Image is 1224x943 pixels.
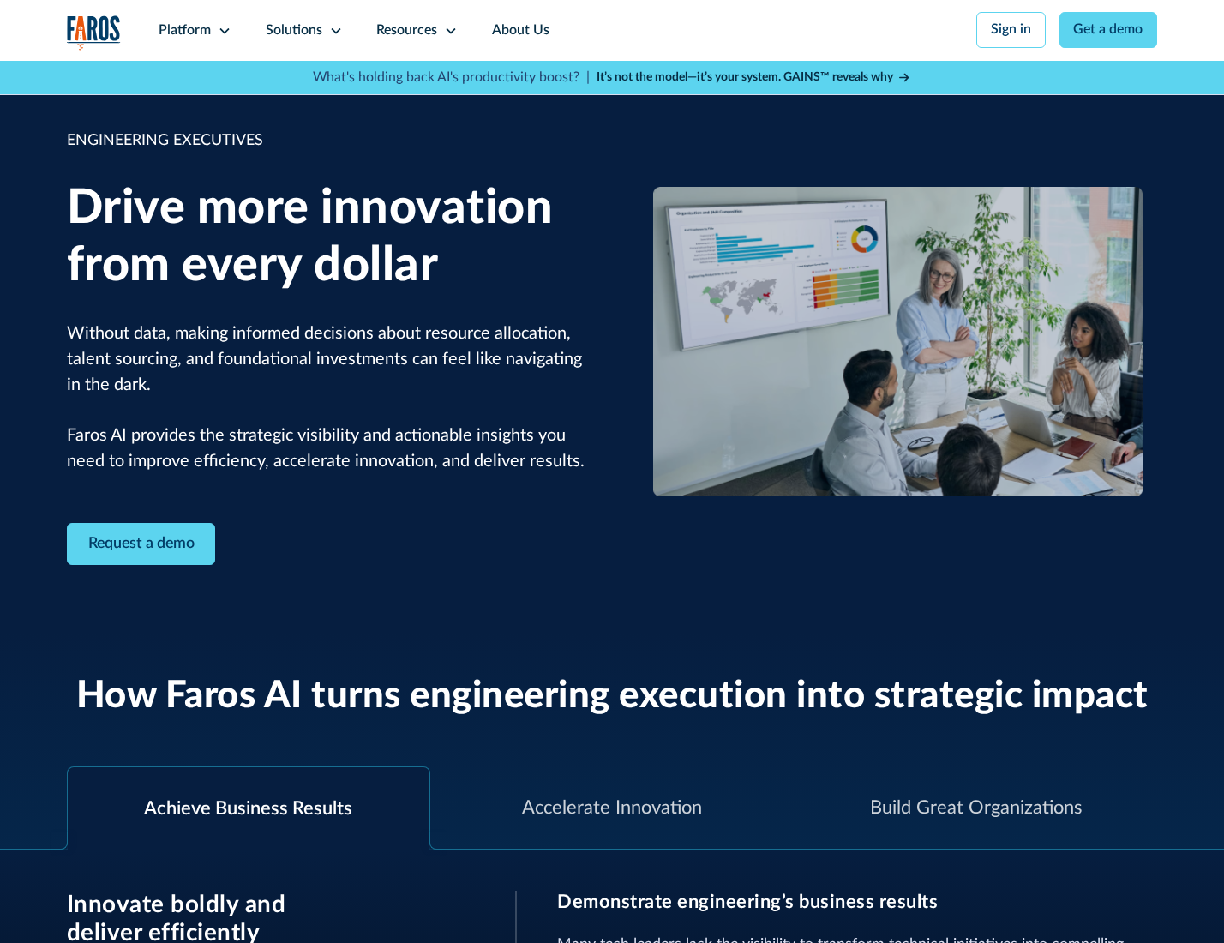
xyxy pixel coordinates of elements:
[67,523,216,565] a: Contact Modal
[597,71,893,83] strong: It’s not the model—it’s your system. GAINS™ reveals why
[67,15,122,51] a: home
[266,21,322,41] div: Solutions
[67,15,122,51] img: Logo of the analytics and reporting company Faros.
[976,12,1046,48] a: Sign in
[67,321,587,475] p: Without data, making informed decisions about resource allocation, talent sourcing, and foundatio...
[144,795,352,823] div: Achieve Business Results
[159,21,211,41] div: Platform
[597,69,912,87] a: It’s not the model—it’s your system. GAINS™ reveals why
[557,891,1157,913] h3: Demonstrate engineering’s business results
[67,129,587,153] div: ENGINEERING EXECUTIVES
[76,674,1149,719] h2: How Faros AI turns engineering execution into strategic impact
[313,68,590,88] p: What's holding back AI's productivity boost? |
[522,794,702,822] div: Accelerate Innovation
[1059,12,1158,48] a: Get a demo
[376,21,437,41] div: Resources
[67,180,587,295] h1: Drive more innovation from every dollar
[870,794,1082,822] div: Build Great Organizations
